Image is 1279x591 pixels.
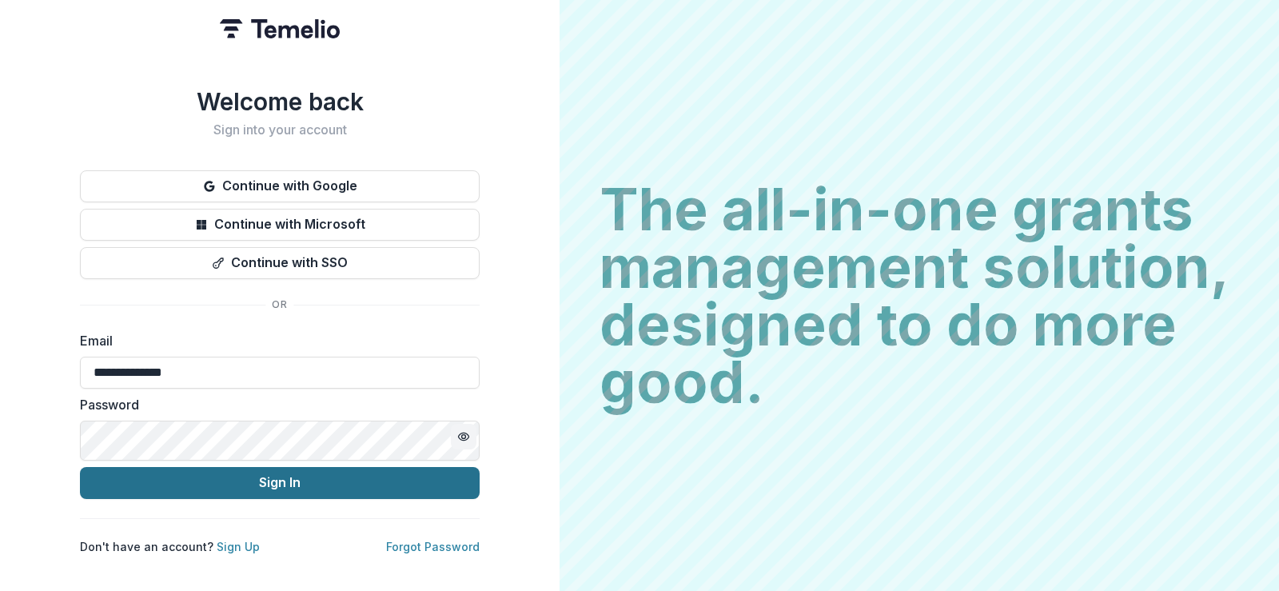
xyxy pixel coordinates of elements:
[80,170,480,202] button: Continue with Google
[451,424,476,449] button: Toggle password visibility
[80,538,260,555] p: Don't have an account?
[80,87,480,116] h1: Welcome back
[80,331,470,350] label: Email
[80,467,480,499] button: Sign In
[80,209,480,241] button: Continue with Microsoft
[80,247,480,279] button: Continue with SSO
[217,540,260,553] a: Sign Up
[386,540,480,553] a: Forgot Password
[80,122,480,138] h2: Sign into your account
[220,19,340,38] img: Temelio
[80,395,470,414] label: Password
